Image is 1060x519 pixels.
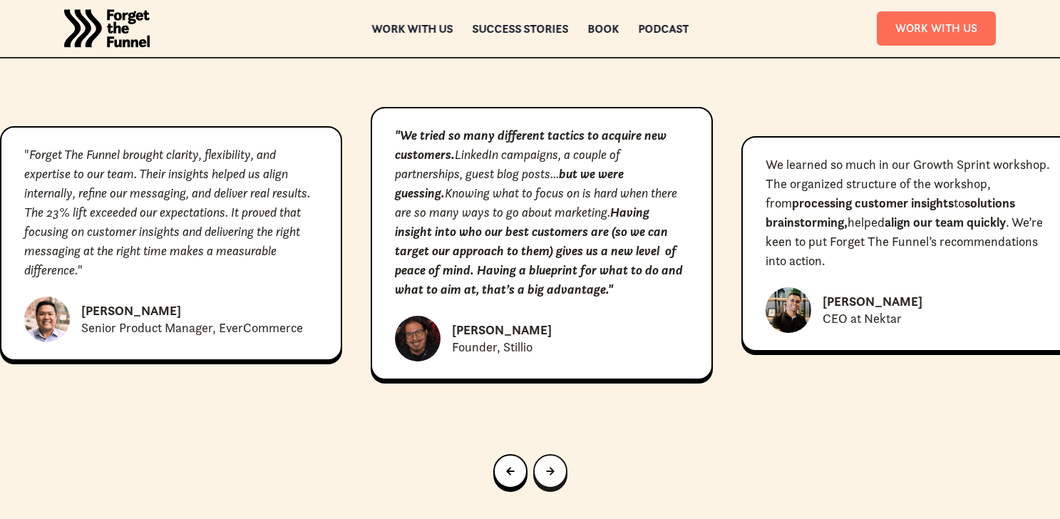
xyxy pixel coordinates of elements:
strong: align our team quickly [885,214,1006,230]
em: LinkedIn campaigns, a couple of partnerships, guest blog posts... [395,146,620,182]
div: Founder, Stillio [452,339,532,356]
p: We learned so much in our Growth Sprint workshop. The organized structure of the workshop, from t... [766,155,1059,270]
div: 4 of 12 [371,107,713,380]
div: Senior Product Manager, EverCommerce [81,319,303,336]
div: [PERSON_NAME] [823,293,922,310]
div: [PERSON_NAME] [81,302,181,319]
em: but we were guessing. [395,165,624,201]
p: " " [24,145,318,279]
div: [PERSON_NAME] [452,322,552,339]
a: Book [587,24,619,34]
em: "We tried so many different tactics to acquire new customers. [395,127,667,163]
div: CEO at Nektar [823,310,902,327]
a: Work With Us [877,11,996,45]
a: Previous slide [493,454,528,488]
a: Podcast [638,24,689,34]
em: Having insight into who our best customers are (so we can target our approach to them) gives us a... [395,204,683,297]
a: Success Stories [472,24,568,34]
em: Forget The Funnel brought clarity, flexibility, and expertise to our team. Their insights helped ... [24,146,310,278]
em: Knowing what to focus on is hard when there are so many ways to go about marketing. [395,185,677,220]
a: Next slide [533,454,567,488]
a: Work with us [371,24,453,34]
strong: processing customer insights [792,195,954,211]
